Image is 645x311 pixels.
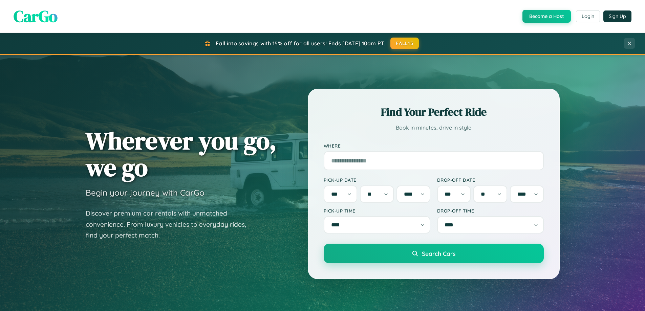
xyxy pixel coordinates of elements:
button: FALL15 [390,38,419,49]
span: CarGo [14,5,58,27]
button: Become a Host [522,10,571,23]
button: Login [576,10,600,22]
h1: Wherever you go, we go [86,127,277,181]
label: Where [324,143,544,149]
label: Pick-up Date [324,177,430,183]
h3: Begin your journey with CarGo [86,187,205,198]
button: Sign Up [603,10,631,22]
p: Book in minutes, drive in style [324,123,544,133]
span: Search Cars [422,250,455,257]
span: Fall into savings with 15% off for all users! Ends [DATE] 10am PT. [216,40,385,47]
button: Search Cars [324,244,544,263]
h2: Find Your Perfect Ride [324,105,544,119]
p: Discover premium car rentals with unmatched convenience. From luxury vehicles to everyday rides, ... [86,208,255,241]
label: Pick-up Time [324,208,430,214]
label: Drop-off Date [437,177,544,183]
label: Drop-off Time [437,208,544,214]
